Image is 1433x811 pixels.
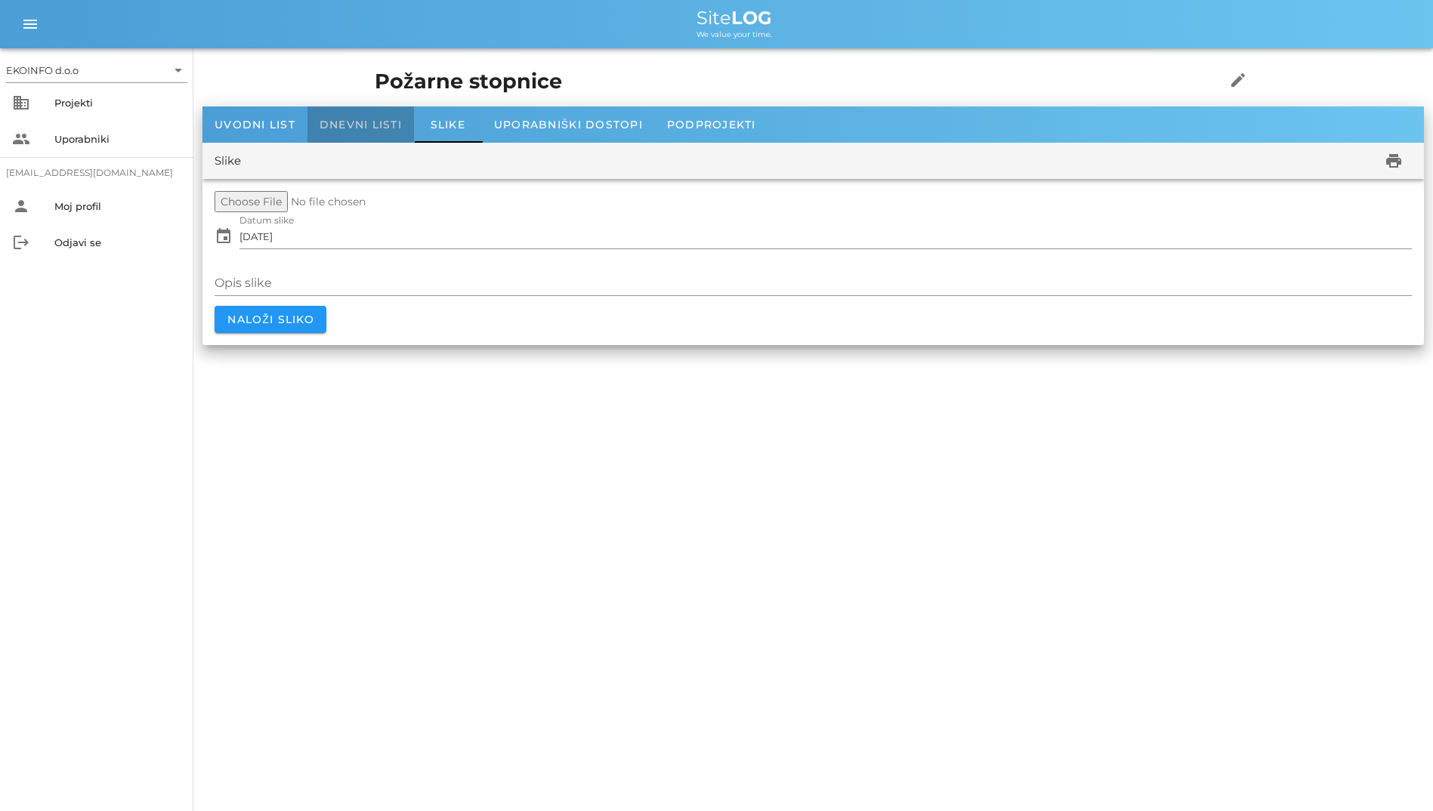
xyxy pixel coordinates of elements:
i: print [1385,152,1403,170]
i: menu [21,15,39,33]
div: Moj profil [54,200,181,212]
span: Dnevni listi [320,118,402,131]
span: Naloži sliko [227,313,314,326]
span: Uporabniški dostopi [494,118,643,131]
i: person [12,197,30,215]
iframe: Chat Widget [1217,648,1433,811]
span: Slike [431,118,465,131]
i: event [215,227,233,245]
span: Podprojekti [667,118,756,131]
span: Uvodni list [215,118,295,131]
i: logout [12,233,30,251]
div: Pripomoček za klepet [1217,648,1433,811]
span: We value your time. [696,29,772,39]
div: EKOINFO d.o.o [6,63,79,77]
i: business [12,94,30,112]
div: EKOINFO d.o.o [6,58,187,82]
i: people [12,130,30,148]
div: Slike [215,153,241,170]
i: arrow_drop_down [169,61,187,79]
div: Projekti [54,97,181,109]
button: Naloži sliko [215,306,326,333]
label: Datum slike [239,215,295,227]
span: Site [696,7,772,29]
i: edit [1229,71,1247,89]
b: LOG [731,7,772,29]
div: Odjavi se [54,236,181,248]
h1: Požarne stopnice [375,66,1178,97]
div: Uporabniki [54,133,181,145]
